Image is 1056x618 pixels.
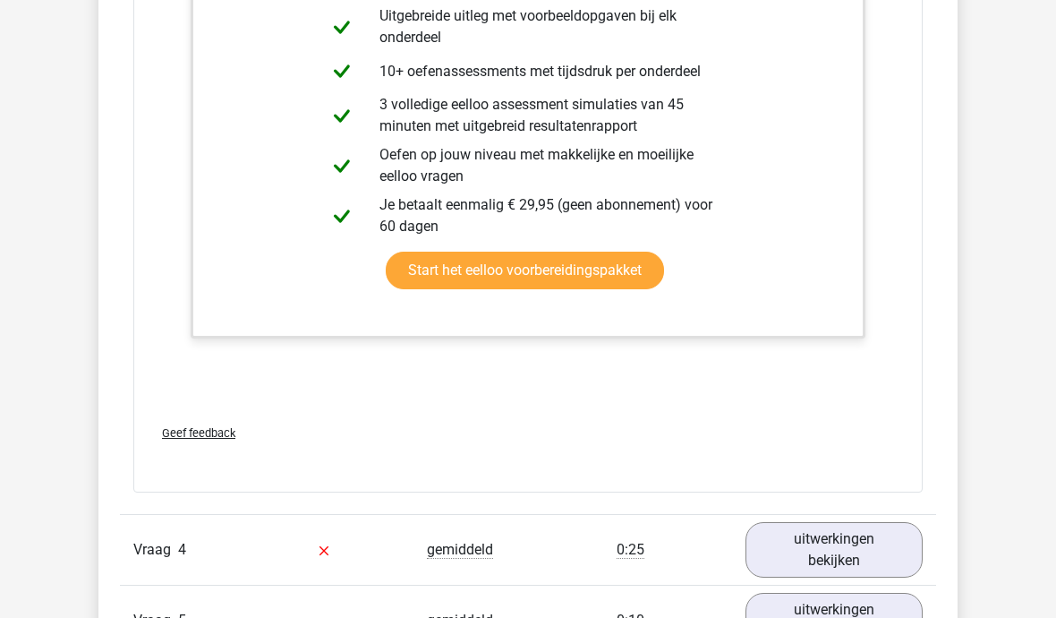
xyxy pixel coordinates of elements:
[617,541,644,559] span: 0:25
[162,426,235,440] span: Geef feedback
[386,252,664,289] a: Start het eelloo voorbereidingspakket
[427,541,493,559] span: gemiddeld
[133,539,178,561] span: Vraag
[745,522,923,578] a: uitwerkingen bekijken
[178,541,186,558] span: 4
